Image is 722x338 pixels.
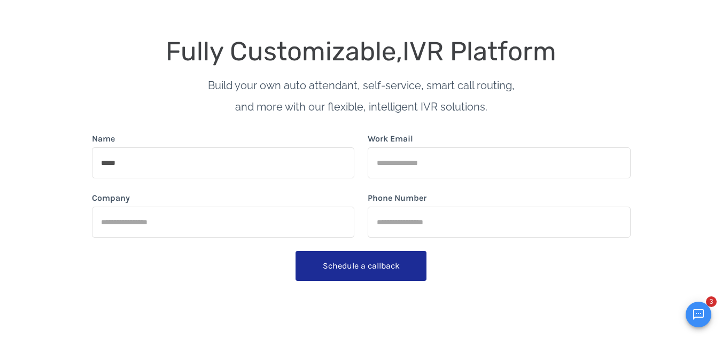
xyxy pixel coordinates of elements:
[296,251,426,281] button: Schedule a callback
[92,192,130,205] label: Company
[92,132,115,145] label: Name
[686,302,711,327] button: Open chat
[92,132,631,294] form: form
[323,261,400,271] span: Schedule a callback
[706,296,717,307] span: 3
[208,79,515,92] span: Build your own auto attendant, self-service, smart call routing,
[368,132,413,145] label: Work Email
[166,36,402,67] span: Fully Customizable,
[235,100,487,113] span: and more with our flexible, intelligent IVR solutions.
[368,192,426,205] label: Phone Number
[402,36,556,67] span: IVR Platform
